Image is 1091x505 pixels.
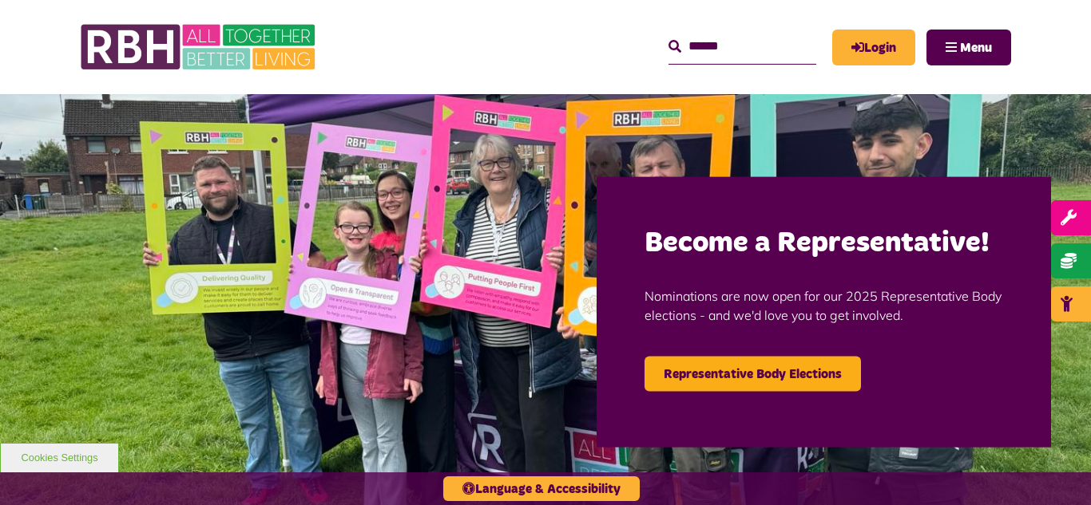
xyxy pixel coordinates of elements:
[645,262,1003,348] p: Nominations are now open for our 2025 Representative Body elections - and we'd love you to get in...
[645,224,1003,262] h2: Become a Representative!
[80,16,319,78] img: RBH
[645,356,861,391] a: Representative Body Elections
[926,30,1011,65] button: Navigation
[443,476,640,501] button: Language & Accessibility
[832,30,915,65] a: MyRBH
[960,41,992,54] span: Menu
